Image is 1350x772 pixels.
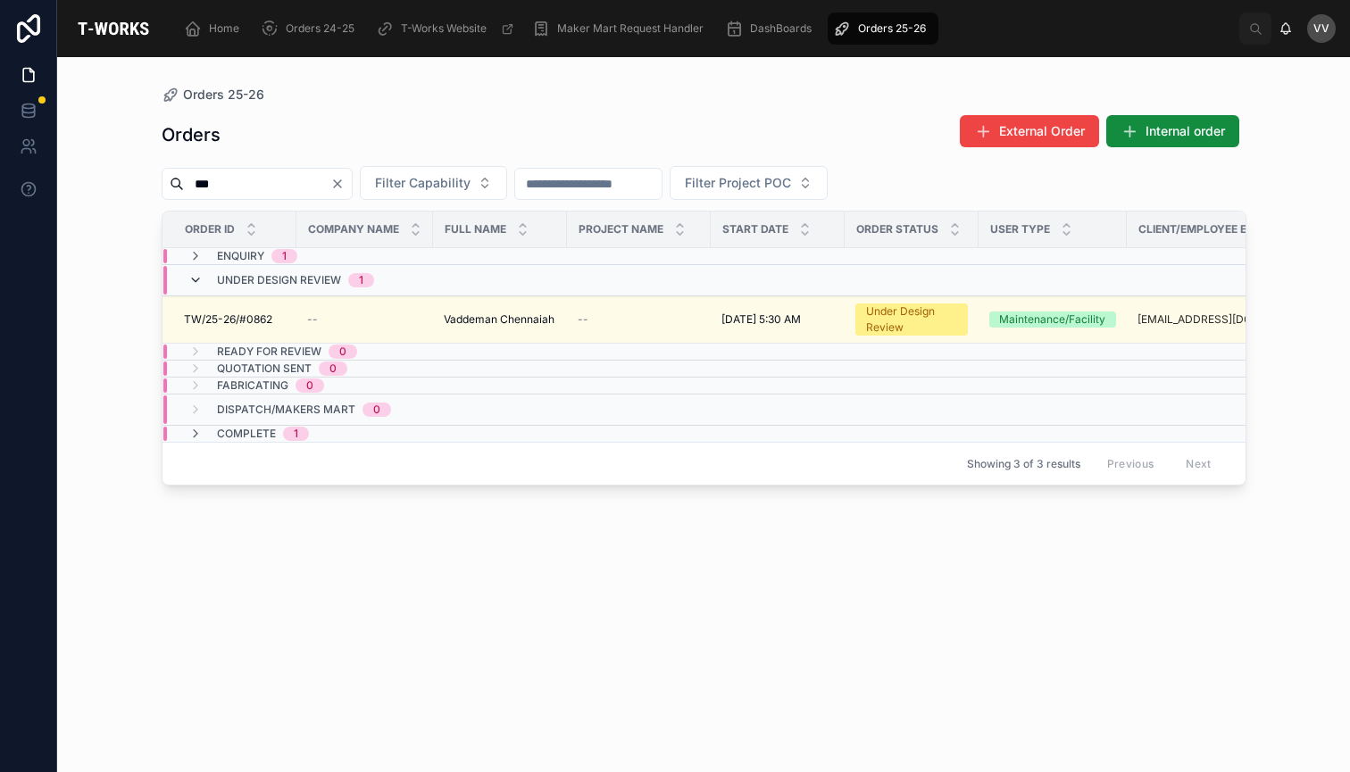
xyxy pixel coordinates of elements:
span: Order ID [185,222,235,237]
span: Complete [217,427,276,441]
span: Order Status [856,222,938,237]
button: Clear [330,177,352,191]
a: Orders 25-26 [162,86,264,104]
button: Internal order [1106,115,1239,147]
span: Dispatch/Makers Mart [217,403,355,417]
a: Maker Mart Request Handler [527,12,716,45]
button: Select Button [670,166,828,200]
div: 1 [282,249,287,263]
span: Home [209,21,239,36]
span: Full Name [445,222,506,237]
div: 0 [306,378,313,393]
div: 0 [339,344,346,359]
a: Maintenance/Facility [989,311,1116,328]
a: TW/25-26/#0862 [184,312,286,327]
a: Orders 25-26 [828,12,938,45]
a: [DATE] 5:30 AM [721,312,834,327]
a: T-Works Website [371,12,523,45]
span: Showing 3 of 3 results [967,457,1080,471]
span: TW/25-26/#0862 [184,312,272,327]
span: Maker Mart Request Handler [557,21,704,36]
button: Select Button [360,166,507,200]
span: Start Date [722,222,788,237]
div: Under Design Review [866,303,957,336]
span: -- [578,312,588,327]
a: Home [179,12,252,45]
span: Vaddeman Chennaiah [444,312,554,327]
span: Client/Employee Email [1138,222,1273,237]
span: Orders 24-25 [286,21,354,36]
span: Project Name [579,222,663,237]
span: -- [307,312,318,327]
a: -- [307,312,422,327]
div: 0 [373,403,380,417]
span: Filter Project POC [685,174,791,192]
span: Under Design Review [217,273,341,287]
h1: Orders [162,122,221,147]
a: [EMAIL_ADDRESS][DOMAIN_NAME] [1137,312,1296,327]
a: Vaddeman Chennaiah [444,312,556,327]
span: Company Name [308,222,399,237]
img: App logo [71,14,155,43]
span: [DATE] 5:30 AM [721,312,801,327]
span: DashBoards [750,21,812,36]
div: 1 [359,273,363,287]
div: scrollable content [170,9,1239,48]
div: 0 [329,361,337,376]
span: VV [1313,21,1329,36]
span: External Order [999,122,1085,140]
span: Ready for Review [217,344,321,359]
a: -- [578,312,700,327]
span: Quotation Sent [217,361,312,376]
a: DashBoards [720,12,824,45]
div: 1 [294,427,298,441]
span: User Type [990,222,1050,237]
div: Maintenance/Facility [999,311,1105,328]
a: Orders 24-25 [255,12,367,45]
span: Orders 25-26 [858,21,926,36]
span: T-Works Website [401,21,487,36]
span: Filter Capability [375,174,471,192]
button: External Order [960,115,1099,147]
span: Internal order [1146,122,1225,140]
span: Enquiry [217,249,264,263]
span: Orders 25-26 [183,86,264,104]
span: Fabricating [217,378,288,393]
a: Under Design Review [855,303,968,336]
